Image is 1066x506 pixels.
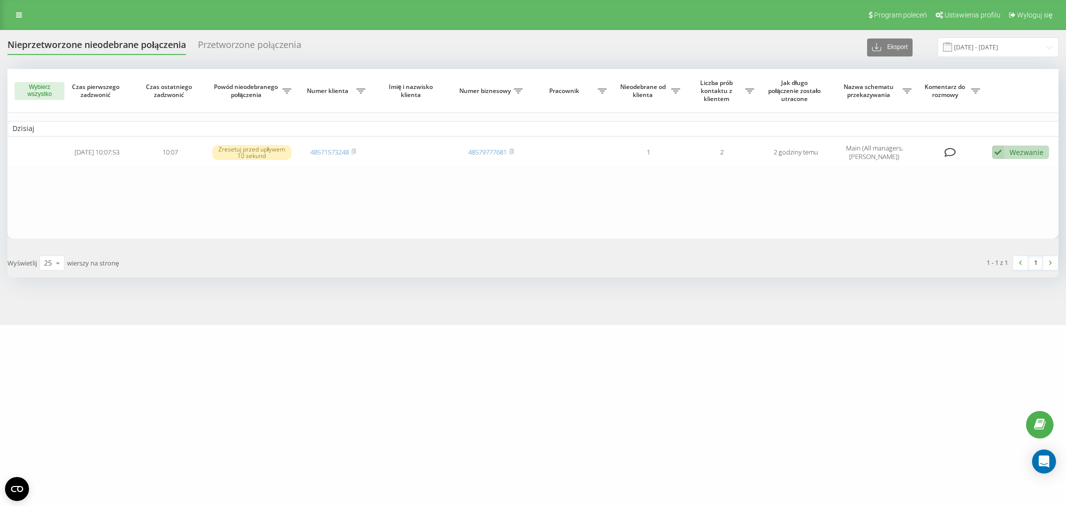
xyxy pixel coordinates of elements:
[468,147,507,156] a: 48579777681
[867,38,913,56] button: Eksport
[838,83,903,98] span: Nazwa schematu przekazywania
[685,138,759,166] td: 2
[874,11,927,19] span: Program poleceń
[5,477,29,501] button: Open CMP widget
[1032,449,1056,473] div: Open Intercom Messenger
[1017,11,1053,19] span: Wyloguj się
[44,258,52,268] div: 25
[60,138,133,166] td: [DATE] 10:07:53
[459,87,514,95] span: Numer biznesowy
[690,79,745,102] span: Liczba prób kontaktu z klientem
[133,138,207,166] td: 10:07
[310,147,349,156] a: 48571573248
[759,138,833,166] td: 2 godziny temu
[67,258,119,267] span: wierszy na stronę
[379,83,445,98] span: Imię i nazwisko klienta
[1010,147,1044,157] div: Wezwanie
[7,121,1059,136] td: Dzisiaj
[617,83,671,98] span: Nieodebrane od klienta
[533,87,598,95] span: Pracownik
[212,83,283,98] span: Powód nieodebranego połączenia
[612,138,685,166] td: 1
[833,138,917,166] td: Main (All managers, [PERSON_NAME])
[14,82,64,100] button: Wybierz wszystko
[212,145,291,160] div: Zresetuj przed upływem 10 sekund
[987,257,1008,267] div: 1 - 1 z 1
[945,11,1001,19] span: Ustawienia profilu
[301,87,356,95] span: Numer klienta
[7,39,186,55] div: Nieprzetworzone nieodebrane połączenia
[7,258,37,267] span: Wyświetlij
[1028,256,1043,270] a: 1
[142,83,199,98] span: Czas ostatniego zadzwonić
[68,83,125,98] span: Czas pierwszego zadzwonić
[922,83,971,98] span: Komentarz do rozmowy
[198,39,301,55] div: Przetworzone połączenia
[767,79,824,102] span: Jak długo połączenie zostało utracone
